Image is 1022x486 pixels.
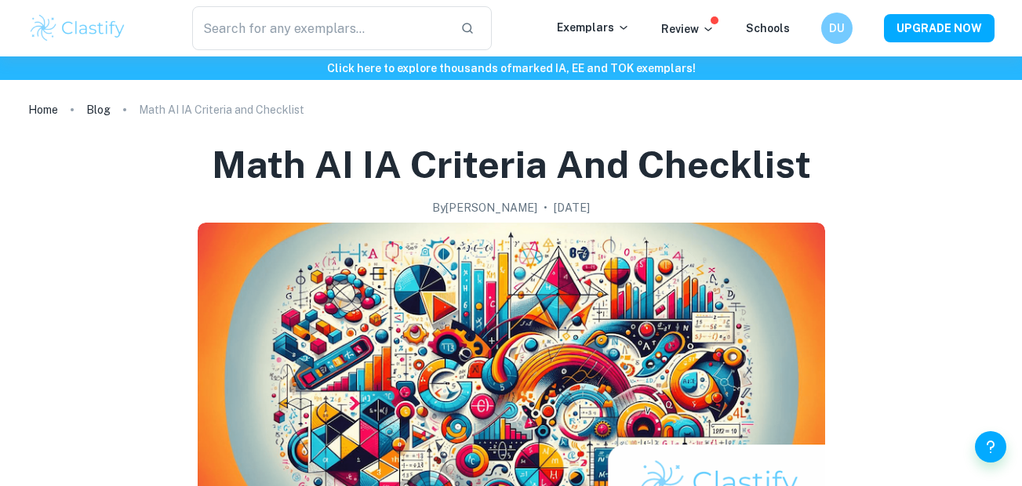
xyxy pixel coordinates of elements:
[746,22,790,34] a: Schools
[192,6,449,50] input: Search for any exemplars...
[884,14,995,42] button: UPGRADE NOW
[975,431,1006,462] button: Help and Feedback
[139,101,304,118] p: Math AI IA Criteria and Checklist
[86,99,111,121] a: Blog
[827,20,846,37] h6: DU
[28,99,58,121] a: Home
[821,13,853,44] button: DU
[554,199,590,216] h2: [DATE]
[212,140,811,190] h1: Math AI IA Criteria and Checklist
[557,19,630,36] p: Exemplars
[28,13,128,44] img: Clastify logo
[432,199,537,216] h2: By [PERSON_NAME]
[3,60,1019,77] h6: Click here to explore thousands of marked IA, EE and TOK exemplars !
[544,199,547,216] p: •
[661,20,715,38] p: Review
